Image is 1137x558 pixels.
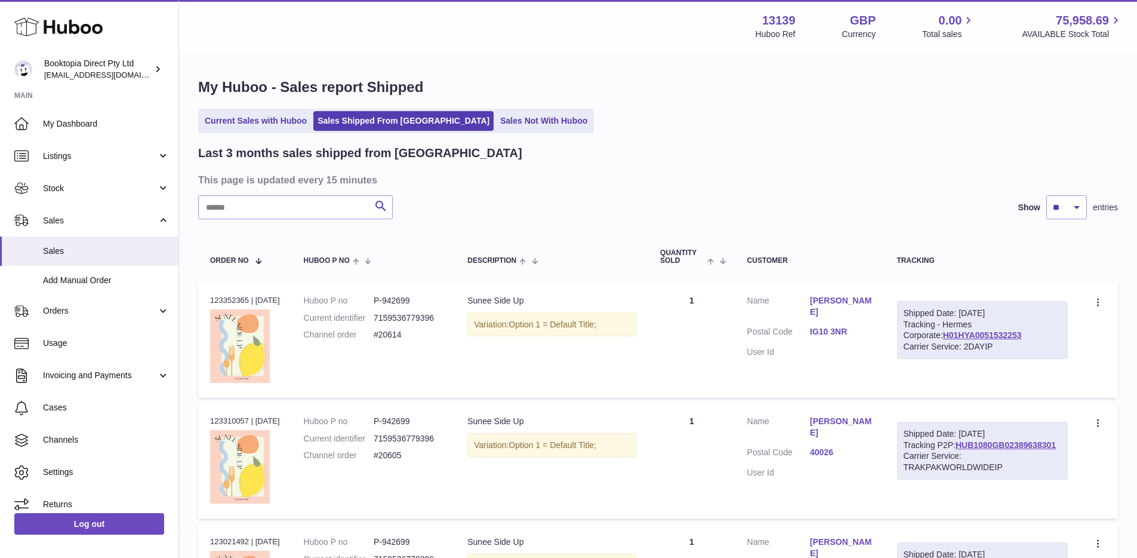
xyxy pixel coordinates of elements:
dt: Huboo P no [304,416,374,427]
div: Customer [747,257,873,265]
span: Stock [43,183,157,194]
a: Log out [14,513,164,535]
span: Cases [43,402,170,413]
div: Booktopia Direct Pty Ltd [44,58,152,81]
strong: GBP [850,13,876,29]
dd: P-942699 [374,416,443,427]
a: 75,958.69 AVAILABLE Stock Total [1022,13,1123,40]
span: Huboo P no [304,257,350,265]
dt: Name [747,295,810,321]
td: 1 [648,404,735,519]
dt: Postal Code [747,326,810,341]
dt: User Id [747,347,810,358]
dt: User Id [747,467,810,479]
dd: P-942699 [374,295,443,306]
a: Sales Shipped From [GEOGRAPHIC_DATA] [313,111,494,131]
label: Show [1018,202,1040,213]
span: 0.00 [939,13,962,29]
div: Sunee Side Up [467,416,636,427]
dt: Current identifier [304,312,374,324]
span: Add Manual Order [43,275,170,286]
div: Tracking P2P: [897,422,1068,480]
dd: #20614 [374,329,443,341]
h1: My Huboo - Sales report Shipped [198,78,1118,97]
span: Returns [43,499,170,510]
dd: P-942699 [374,536,443,548]
div: 123310057 | [DATE] [210,416,280,427]
div: Shipped Date: [DATE] [904,428,1061,440]
a: [PERSON_NAME] [810,416,873,439]
dt: Name [747,416,810,442]
div: Carrier Service: 2DAYIP [904,341,1061,352]
dd: 7159536779396 [374,433,443,444]
td: 1 [648,283,735,398]
span: Option 1 = Default Title; [509,320,596,329]
div: 123021492 | [DATE] [210,536,280,547]
span: Listings [43,151,157,162]
a: HUB1080GB02389638301 [956,440,1056,450]
span: Sales [43,215,157,226]
span: AVAILABLE Stock Total [1022,29,1123,40]
span: 75,958.69 [1056,13,1109,29]
strong: 13139 [762,13,796,29]
span: Settings [43,467,170,478]
a: 40026 [810,447,873,458]
span: Invoicing and Payments [43,370,157,381]
a: H01HYA0051532253 [943,330,1022,340]
div: Sunee Side Up [467,295,636,306]
a: Sales Not With Huboo [496,111,591,131]
dt: Channel order [304,450,374,461]
img: 9781922598707_cover_7f01db32-b224-4898-b829-33394be15eb3.jpg [210,430,270,504]
dt: Postal Code [747,447,810,461]
div: Sunee Side Up [467,536,636,548]
img: buz@sabweb.com.au [14,60,32,78]
span: My Dashboard [43,118,170,130]
span: Channels [43,434,170,446]
span: entries [1093,202,1118,213]
span: Orders [43,305,157,317]
span: Order No [210,257,249,265]
span: Usage [43,338,170,349]
dd: 7159536779396 [374,312,443,324]
a: [PERSON_NAME] [810,295,873,318]
div: Shipped Date: [DATE] [904,308,1061,319]
div: Carrier Service: TRAKPAKWORLDWIDEIP [904,450,1061,473]
div: Variation: [467,433,636,458]
dt: Huboo P no [304,295,374,306]
h2: Last 3 months sales shipped from [GEOGRAPHIC_DATA] [198,145,522,161]
img: 9781922598707_cover_7f01db32-b224-4898-b829-33394be15eb3.jpg [210,309,270,383]
dt: Huboo P no [304,536,374,548]
a: IG10 3NR [810,326,873,338]
div: 123352365 | [DATE] [210,295,280,306]
span: Description [467,257,516,265]
span: [EMAIL_ADDRESS][DOMAIN_NAME] [44,70,175,79]
div: Tracking [897,257,1068,265]
dt: Current identifier [304,433,374,444]
div: Tracking - Hermes Corporate: [897,301,1068,360]
dt: Channel order [304,329,374,341]
div: Currency [842,29,876,40]
span: Sales [43,246,170,257]
div: Variation: [467,312,636,337]
span: Total sales [922,29,975,40]
a: 0.00 Total sales [922,13,975,40]
div: Huboo Ref [756,29,796,40]
a: Current Sales with Huboo [201,111,311,131]
span: Quantity Sold [660,249,704,265]
span: Option 1 = Default Title; [509,440,596,450]
dd: #20605 [374,450,443,461]
h3: This page is updated every 15 minutes [198,173,1115,186]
